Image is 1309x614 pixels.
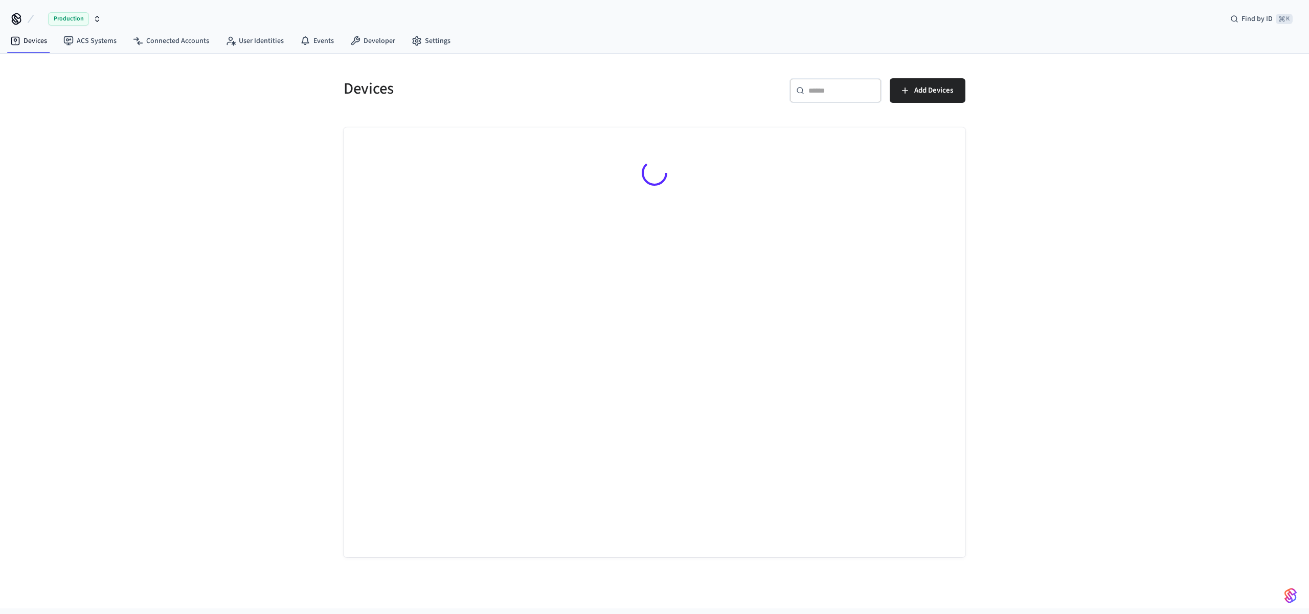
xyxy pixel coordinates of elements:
button: Add Devices [890,78,965,103]
span: Find by ID [1242,14,1273,24]
span: Production [48,12,89,26]
span: ⌘ K [1276,14,1293,24]
a: Developer [342,32,403,50]
h5: Devices [344,78,648,99]
a: Connected Accounts [125,32,217,50]
div: Find by ID⌘ K [1222,10,1301,28]
a: Events [292,32,342,50]
a: User Identities [217,32,292,50]
img: SeamLogoGradient.69752ec5.svg [1284,587,1297,604]
a: ACS Systems [55,32,125,50]
a: Settings [403,32,459,50]
span: Add Devices [914,84,953,97]
a: Devices [2,32,55,50]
